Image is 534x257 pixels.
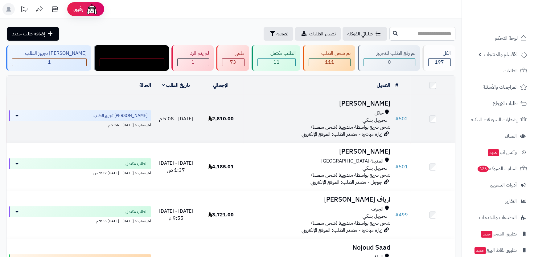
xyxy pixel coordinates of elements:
[364,50,415,57] div: تم رفع الطلب للتجهيز
[395,82,398,89] a: #
[478,166,489,172] span: 326
[48,58,51,66] span: 1
[177,50,209,57] div: لم يتم الرد
[363,165,387,172] span: تـحـويـل بـنـكـي
[395,211,408,219] a: #499
[495,34,518,42] span: لوحة التحكم
[395,115,408,122] a: #502
[246,244,390,251] h3: Nojoud Saad
[466,178,530,192] a: أدوات التسويق
[466,63,530,78] a: الطلبات
[159,115,193,122] span: [DATE] - 5:08 م
[474,247,486,254] span: جديد
[215,45,251,71] a: ملغي 73
[371,206,384,213] span: الجوف
[477,164,518,173] span: السلات المتروكة
[302,227,382,234] span: زيارة مباشرة - مصدر الطلب: الموقع الإلكتروني
[505,197,517,206] span: التقارير
[12,30,45,38] span: إضافة طلب جديد
[466,129,530,143] a: العملاء
[466,96,530,111] a: طلبات الإرجاع
[311,171,390,179] span: شحن سريع بواسطة مندوبينا (شحن سمسا)
[488,149,499,156] span: جديد
[435,58,444,66] span: 197
[474,246,517,255] span: تطبيق نقاط البيع
[258,59,295,66] div: 11
[159,159,193,174] span: [DATE] - [DATE] 1:37 ص
[170,45,215,71] a: لم يتم الرد 1
[388,58,391,66] span: 0
[302,45,357,71] a: تم شحن الطلب 111
[159,207,193,222] span: [DATE] - [DATE] 9:55 م
[321,158,384,165] span: المدينة [GEOGRAPHIC_DATA]
[343,27,387,41] a: طلباتي المُوكلة
[246,196,390,203] h3: ارياف [PERSON_NAME]
[257,50,296,57] div: الطلب مكتمل
[364,59,415,66] div: 0
[466,210,530,225] a: التطبيقات والخدمات
[250,45,302,71] a: الطلب مكتمل 11
[493,99,518,108] span: طلبات الإرجاع
[375,110,384,117] span: حائل
[264,27,293,41] button: تصفية
[428,50,451,57] div: الكل
[505,132,517,140] span: العملاء
[295,27,341,41] a: تصدير الطلبات
[213,82,228,89] a: الإجمالي
[139,82,151,89] a: الحالة
[222,59,244,66] div: 73
[492,16,528,29] img: logo-2.png
[347,30,373,38] span: طلباتي المُوكلة
[466,31,530,46] a: لوحة التحكم
[395,115,399,122] span: #
[310,179,382,186] span: جوجل - مصدر الطلب: الموقع الإلكتروني
[466,161,530,176] a: السلات المتروكة326
[484,50,518,59] span: الأقسام والمنتجات
[92,45,170,71] a: مندوب توصيل داخل الرياض 0
[230,58,236,66] span: 73
[277,30,288,38] span: تصفية
[311,219,390,227] span: شحن سريع بواسطة مندوبينا (شحن سمسا)
[162,82,190,89] a: تاريخ الطلب
[490,181,517,189] span: أدوات التسويق
[208,163,234,171] span: 4,185.01
[311,123,390,131] span: شحن سريع بواسطة مندوبينا (شحن سمسا)
[395,163,408,171] a: #501
[16,3,32,17] a: تحديثات المنصة
[100,50,165,57] div: مندوب توصيل داخل الرياض
[7,27,59,41] a: إضافة طلب جديد
[377,82,390,89] a: العميل
[208,115,234,122] span: 2,810.00
[466,80,530,94] a: المراجعات والأسئلة
[395,211,399,219] span: #
[466,145,530,160] a: وآتس آبجديد
[93,113,147,119] span: [PERSON_NAME] تجهيز الطلب
[466,194,530,209] a: التقارير
[246,148,390,155] h3: [PERSON_NAME]
[73,6,83,13] span: رفيق
[483,83,518,91] span: المراجعات والأسئلة
[273,58,280,66] span: 11
[12,59,86,66] div: 1
[421,45,457,71] a: الكل197
[363,213,387,220] span: تـحـويـل بـنـكـي
[466,227,530,241] a: تطبيق المتجرجديد
[309,30,336,38] span: تصدير الطلبات
[9,217,151,224] div: اخر تحديث: [DATE] - [DATE] 9:55 م
[302,131,382,138] span: زيارة مباشرة - مصدر الطلب: الموقع الإلكتروني
[178,59,209,66] div: 1
[363,117,387,124] span: تـحـويـل بـنـكـي
[480,230,517,238] span: تطبيق المتجر
[130,58,133,66] span: 0
[395,163,399,171] span: #
[466,112,530,127] a: إشعارات التحويلات البنكية
[5,45,92,71] a: [PERSON_NAME] تجهيز الطلب 1
[487,148,517,157] span: وآتس آب
[356,45,421,71] a: تم رفع الطلب للتجهيز 0
[86,3,98,15] img: ai-face.png
[503,66,518,75] span: الطلبات
[9,121,151,128] div: اخر تحديث: [DATE] - 7:56 م
[12,50,87,57] div: [PERSON_NAME] تجهيز الطلب
[309,50,351,57] div: تم شحن الطلب
[479,213,517,222] span: التطبيقات والخدمات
